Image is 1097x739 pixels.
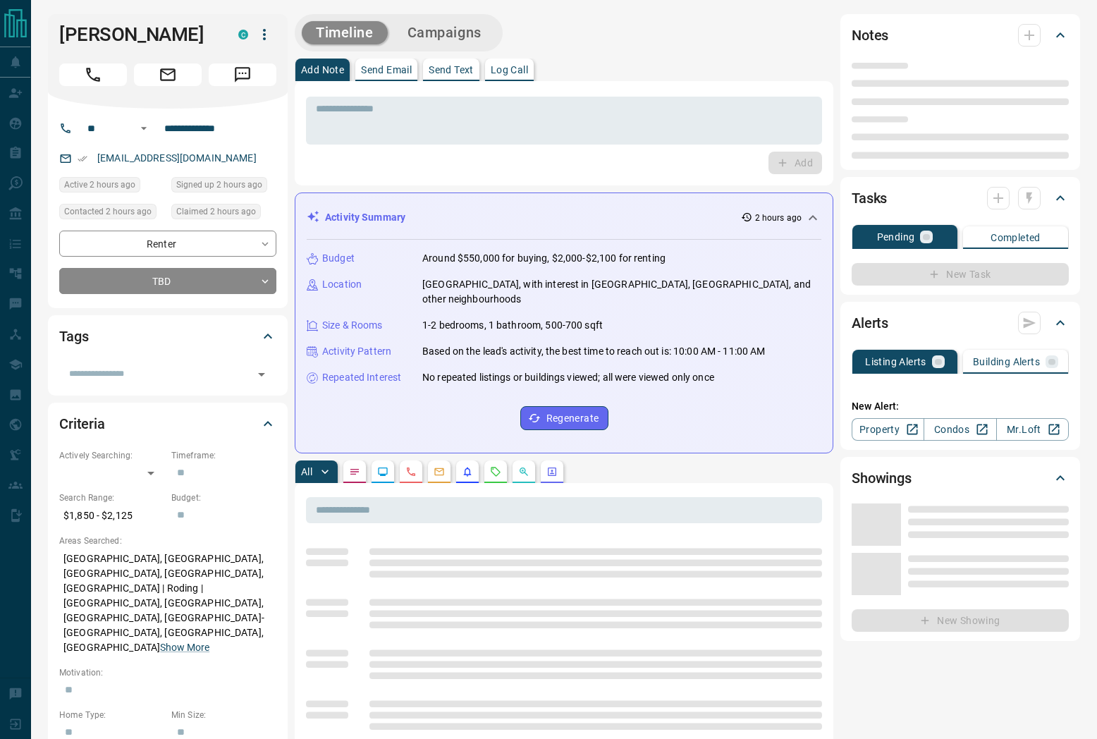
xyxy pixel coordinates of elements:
svg: Emails [434,466,445,477]
p: Home Type: [59,709,164,721]
p: Send Text [429,65,474,75]
p: Search Range: [59,491,164,504]
h1: [PERSON_NAME] [59,23,217,46]
button: Open [252,365,271,384]
svg: Lead Browsing Activity [377,466,388,477]
svg: Agent Actions [546,466,558,477]
svg: Listing Alerts [462,466,473,477]
p: New Alert: [852,399,1069,414]
div: Notes [852,18,1069,52]
p: Timeframe: [171,449,276,462]
h2: Criteria [59,413,105,435]
p: Activity Summary [325,210,405,225]
p: All [301,467,312,477]
span: Active 2 hours ago [64,178,135,192]
span: Signed up 2 hours ago [176,178,262,192]
h2: Alerts [852,312,888,334]
p: Add Note [301,65,344,75]
p: Listing Alerts [865,357,926,367]
h2: Tags [59,325,88,348]
div: Tags [59,319,276,353]
p: Budget: [171,491,276,504]
a: Condos [924,418,996,441]
svg: Notes [349,466,360,477]
a: Mr.Loft [996,418,1069,441]
div: Activity Summary2 hours ago [307,204,821,231]
p: No repeated listings or buildings viewed; all were viewed only once [422,370,714,385]
div: Tasks [852,181,1069,215]
div: Tue Sep 16 2025 [171,204,276,224]
p: Motivation: [59,666,276,679]
p: Pending [877,232,915,242]
span: Contacted 2 hours ago [64,204,152,219]
button: Show More [160,640,209,655]
p: [GEOGRAPHIC_DATA], [GEOGRAPHIC_DATA], [GEOGRAPHIC_DATA], [GEOGRAPHIC_DATA], [GEOGRAPHIC_DATA] | R... [59,547,276,659]
p: 1-2 bedrooms, 1 bathroom, 500-700 sqft [422,318,603,333]
button: Campaigns [393,21,496,44]
p: Areas Searched: [59,535,276,547]
div: Showings [852,461,1069,495]
h2: Tasks [852,187,887,209]
button: Regenerate [520,406,608,430]
p: Location [322,277,362,292]
p: Based on the lead's activity, the best time to reach out is: 10:00 AM - 11:00 AM [422,344,766,359]
span: Message [209,63,276,86]
a: [EMAIL_ADDRESS][DOMAIN_NAME] [97,152,257,164]
span: Email [134,63,202,86]
div: Renter [59,231,276,257]
p: Building Alerts [973,357,1040,367]
div: condos.ca [238,30,248,39]
svg: Email Verified [78,154,87,164]
p: Send Email [361,65,412,75]
div: TBD [59,268,276,294]
h2: Showings [852,467,912,489]
h2: Notes [852,24,888,47]
div: Tue Sep 16 2025 [171,177,276,197]
a: Property [852,418,924,441]
p: Repeated Interest [322,370,401,385]
p: Size & Rooms [322,318,383,333]
div: Alerts [852,306,1069,340]
p: Min Size: [171,709,276,721]
div: Tue Sep 16 2025 [59,177,164,197]
button: Open [135,120,152,137]
button: Timeline [302,21,388,44]
div: Criteria [59,407,276,441]
svg: Calls [405,466,417,477]
p: [GEOGRAPHIC_DATA], with interest in [GEOGRAPHIC_DATA], [GEOGRAPHIC_DATA], and other neighbourhoods [422,277,821,307]
p: 2 hours ago [755,212,802,224]
p: Completed [991,233,1041,243]
svg: Opportunities [518,466,529,477]
span: Claimed 2 hours ago [176,204,256,219]
span: Call [59,63,127,86]
svg: Requests [490,466,501,477]
div: Tue Sep 16 2025 [59,204,164,224]
p: $1,850 - $2,125 [59,504,164,527]
p: Around $550,000 for buying, $2,000-$2,100 for renting [422,251,666,266]
p: Log Call [491,65,528,75]
p: Activity Pattern [322,344,391,359]
p: Budget [322,251,355,266]
p: Actively Searching: [59,449,164,462]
